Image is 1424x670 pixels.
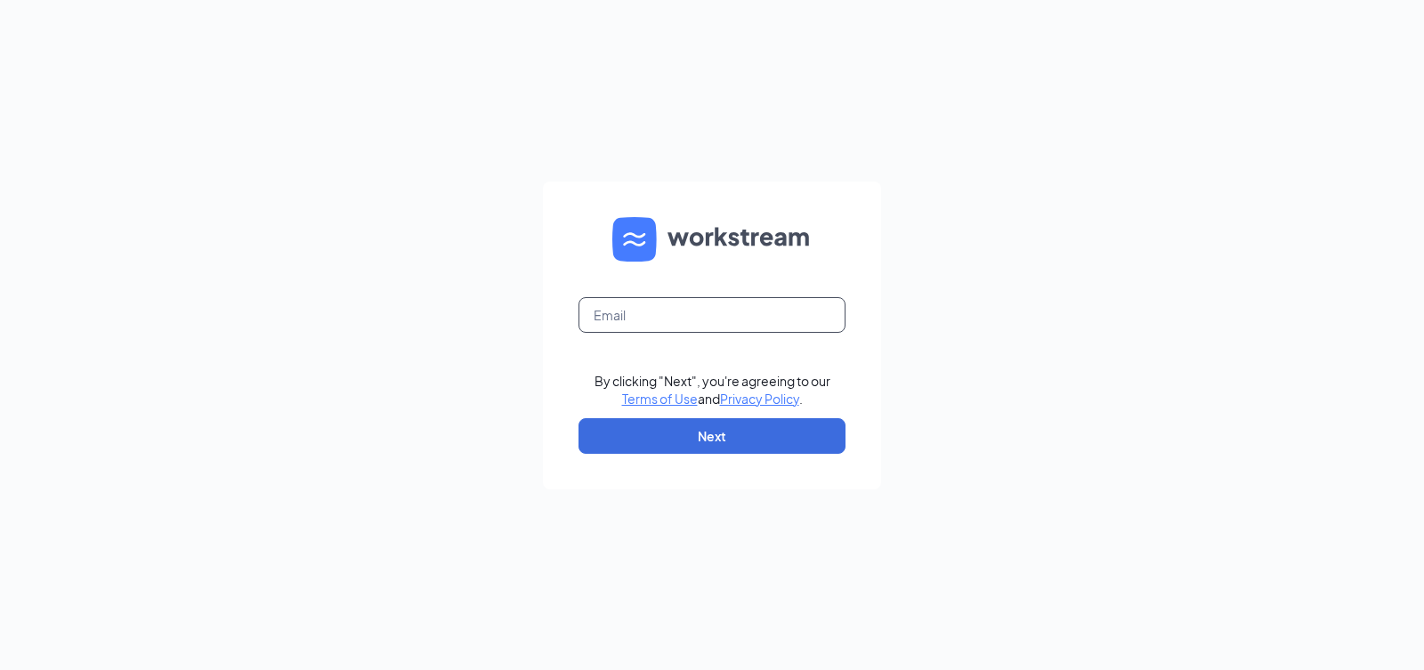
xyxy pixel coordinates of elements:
a: Terms of Use [622,391,698,407]
a: Privacy Policy [720,391,799,407]
div: By clicking "Next", you're agreeing to our and . [595,372,830,408]
img: WS logo and Workstream text [612,217,812,262]
input: Email [578,297,845,333]
button: Next [578,418,845,454]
